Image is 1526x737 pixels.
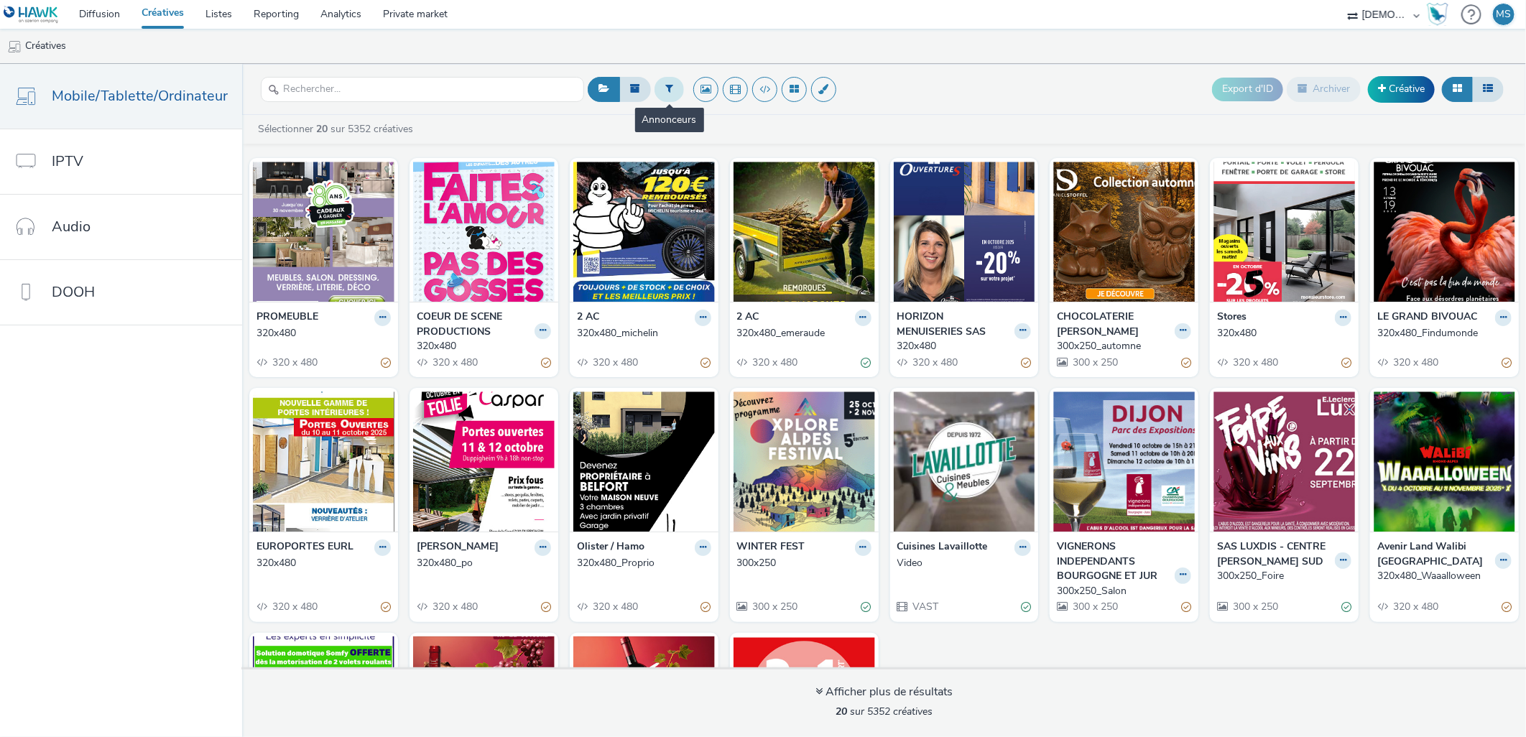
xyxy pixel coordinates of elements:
a: 320x480 [256,556,391,570]
div: Valide [861,600,871,615]
img: 320x480 visual [253,162,394,302]
div: 320x480 [1217,326,1346,340]
img: undefined Logo [4,6,59,24]
a: 320x480 [417,339,551,353]
span: 300 x 250 [752,600,798,613]
a: Hawk Academy [1427,3,1454,26]
img: mobile [7,40,22,54]
span: Audio [52,216,91,237]
a: 300x250_Salon [1057,584,1191,598]
img: 320x480_Findumonde visual [1374,162,1515,302]
span: 320 x 480 [912,356,958,369]
img: 320x480 visual [894,162,1035,302]
a: 320x480 [256,326,391,340]
span: 300 x 250 [1071,356,1118,369]
button: Liste [1472,77,1504,101]
img: 300x250 visual [734,391,875,532]
span: 320 x 480 [1392,356,1438,369]
div: 320x480 [256,326,385,340]
strong: EUROPORTES EURL [256,539,353,556]
span: 300 x 250 [1071,600,1118,613]
div: 320x480_Waaalloween [1377,569,1506,583]
strong: [PERSON_NAME] [417,539,499,556]
img: 300x250_Foire visual [1213,391,1355,532]
div: Partiellement valide [541,600,551,615]
span: 320 x 480 [752,356,798,369]
div: 320x480_Findumonde [1377,326,1506,340]
strong: COEUR DE SCENE PRODUCTIONS [417,310,531,339]
div: 320x480_michelin [577,326,706,340]
span: sur 5352 créatives [836,705,933,718]
span: 320 x 480 [271,356,318,369]
div: 300x250 [737,556,866,570]
div: Partiellement valide [1502,600,1512,615]
span: 320 x 480 [591,356,638,369]
a: 320x480_emeraude [737,326,871,340]
button: Grille [1442,77,1473,101]
a: 320x480_Findumonde [1377,326,1512,340]
a: 320x480_po [417,556,551,570]
span: DOOH [52,282,95,302]
div: Partiellement valide [1021,355,1031,370]
a: 300x250 [737,556,871,570]
div: Partiellement valide [1181,355,1191,370]
span: 320 x 480 [431,356,478,369]
div: Valide [861,355,871,370]
div: Partiellement valide [1341,355,1351,370]
div: Partiellement valide [1181,600,1191,615]
img: 320x480 visual [253,391,394,532]
a: 320x480 [897,339,1032,353]
strong: Olister / Hamo [577,539,644,556]
a: Sélectionner sur 5352 créatives [256,122,419,136]
div: Afficher plus de résultats [815,684,953,700]
span: 320 x 480 [1392,600,1438,613]
div: Valide [1341,600,1351,615]
div: 300x250_Salon [1057,584,1185,598]
img: 320x480_Waaalloween visual [1374,391,1515,532]
img: Video visual [894,391,1035,532]
div: MS [1497,4,1512,25]
span: 320 x 480 [591,600,638,613]
span: 320 x 480 [431,600,478,613]
strong: Stores [1217,310,1247,326]
div: 320x480 [417,339,545,353]
img: Hawk Academy [1427,3,1448,26]
div: Partiellement valide [381,600,391,615]
strong: HORIZON MENUISERIES SAS [897,310,1012,339]
strong: 20 [316,122,328,136]
a: 320x480 [1217,326,1351,340]
strong: VIGNERONS INDEPENDANTS BOURGOGNE ET JUR [1057,539,1171,583]
img: 320x480 visual [413,162,555,302]
a: 300x250_automne [1057,339,1191,353]
img: 320x480_Proprio visual [573,391,715,532]
strong: WINTER FEST [737,539,805,556]
div: Partiellement valide [541,355,551,370]
img: 300x250_automne visual [1053,162,1195,302]
div: 320x480_Proprio [577,556,706,570]
div: 320x480 [897,339,1026,353]
span: 320 x 480 [271,600,318,613]
img: 320x480_michelin visual [573,162,715,302]
div: Video [897,556,1026,570]
div: Partiellement valide [701,355,711,370]
span: Mobile/Tablette/Ordinateur [52,85,228,106]
a: 300x250_Foire [1217,569,1351,583]
div: 300x250_Foire [1217,569,1346,583]
strong: 2 AC [737,310,759,326]
a: Video [897,556,1032,570]
strong: 20 [836,705,847,718]
span: VAST [912,600,939,613]
img: 320x480_po visual [413,391,555,532]
span: 300 x 250 [1231,600,1278,613]
a: 320x480_Waaalloween [1377,569,1512,583]
div: Partiellement valide [701,600,711,615]
strong: 2 AC [577,310,599,326]
strong: LE GRAND BIVOUAC [1377,310,1477,326]
a: 320x480_Proprio [577,556,711,570]
img: 320x480_emeraude visual [734,162,875,302]
strong: SAS LUXDIS - CENTRE [PERSON_NAME] SUD [1217,539,1331,569]
a: 320x480_michelin [577,326,711,340]
div: 320x480_po [417,556,545,570]
div: 320x480_emeraude [737,326,866,340]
